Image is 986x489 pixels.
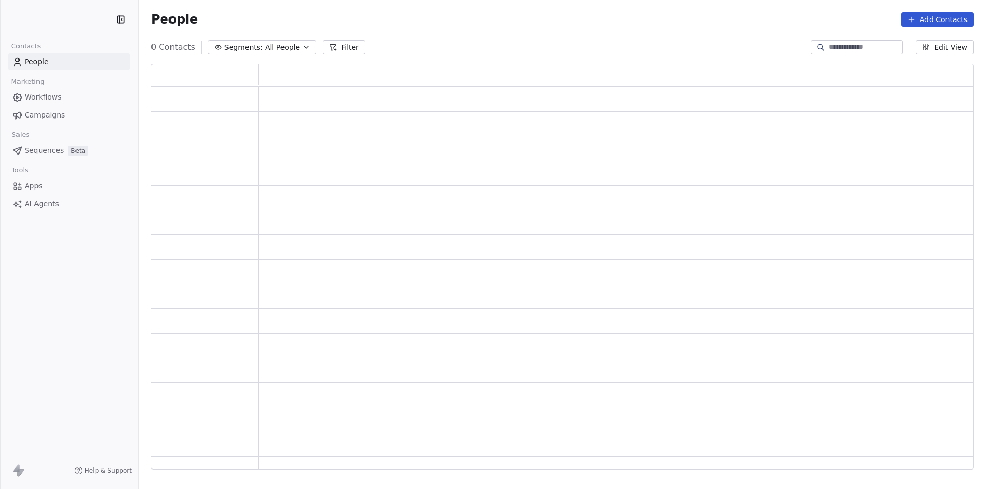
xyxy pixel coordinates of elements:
span: Contacts [7,38,45,54]
a: People [8,53,130,70]
span: Campaigns [25,110,65,121]
span: People [25,56,49,67]
button: Edit View [916,40,974,54]
span: People [151,12,198,27]
span: Tools [7,163,32,178]
a: Campaigns [8,107,130,124]
button: Add Contacts [901,12,974,27]
span: Workflows [25,92,62,103]
a: Workflows [8,89,130,106]
span: Apps [25,181,43,191]
span: Segments: [224,42,263,53]
span: Help & Support [85,466,132,475]
span: Beta [68,146,88,156]
span: Sequences [25,145,64,156]
span: Marketing [7,74,49,89]
a: Help & Support [74,466,132,475]
span: All People [265,42,300,53]
span: AI Agents [25,199,59,209]
button: Filter [323,40,365,54]
span: 0 Contacts [151,41,195,53]
a: AI Agents [8,195,130,212]
a: SequencesBeta [8,142,130,159]
span: Sales [7,127,34,143]
a: Apps [8,178,130,194]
